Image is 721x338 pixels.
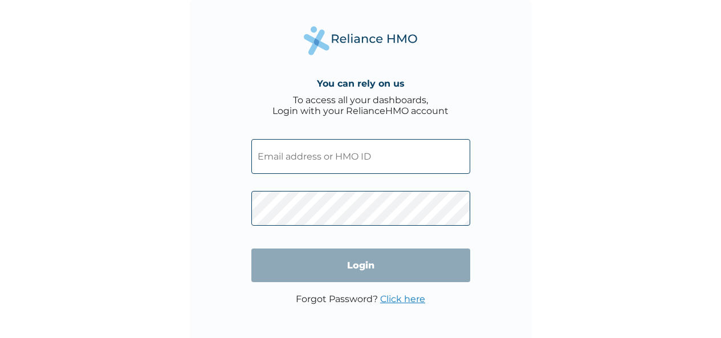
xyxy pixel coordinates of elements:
p: Forgot Password? [296,294,425,304]
input: Login [251,249,470,282]
img: Reliance Health's Logo [304,26,418,55]
a: Click here [380,294,425,304]
h4: You can rely on us [317,78,405,89]
input: Email address or HMO ID [251,139,470,174]
div: To access all your dashboards, Login with your RelianceHMO account [272,95,449,116]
